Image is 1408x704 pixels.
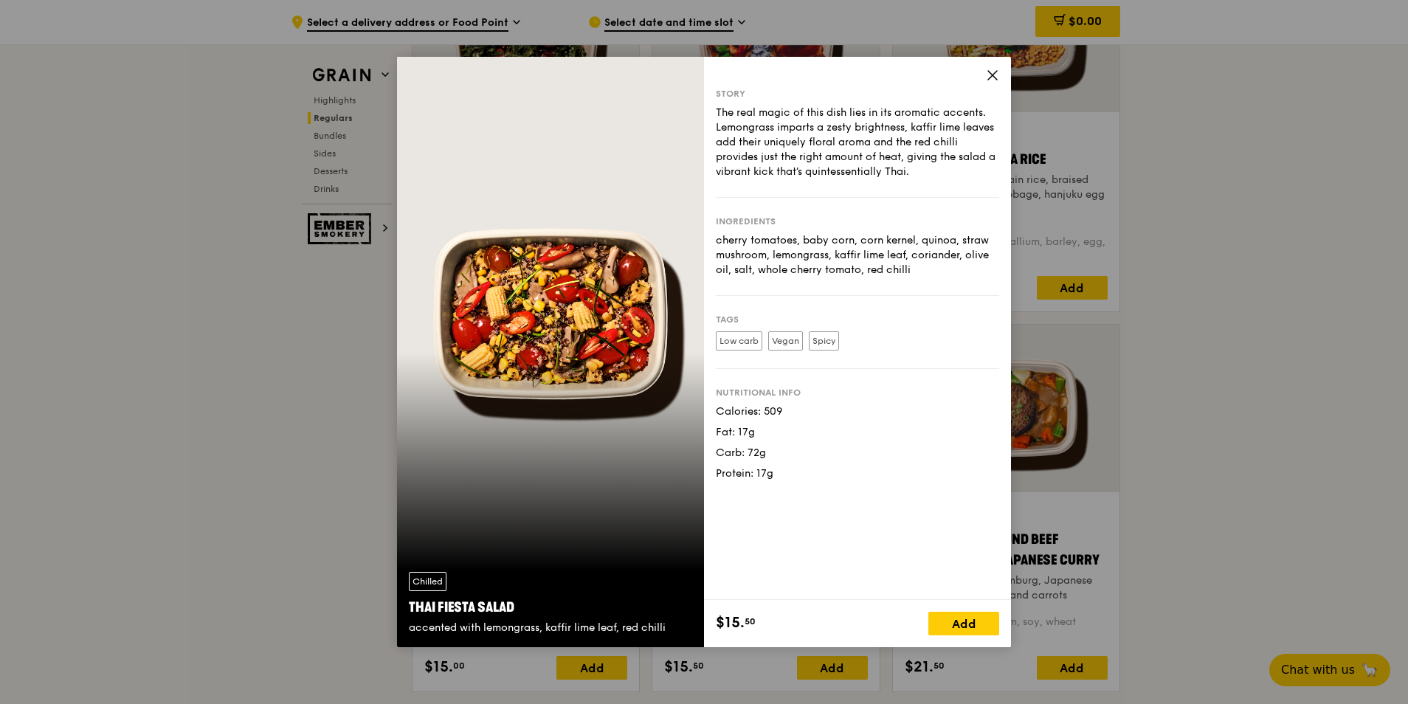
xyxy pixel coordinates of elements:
div: Chilled [409,572,446,591]
div: The real magic of this dish lies in its aromatic accents. Lemongrass imparts a zesty brightness, ... [716,106,999,179]
span: 50 [745,615,756,627]
div: Carb: 72g [716,446,999,460]
div: Nutritional info [716,387,999,398]
label: Spicy [809,331,839,351]
span: $15. [716,612,745,634]
div: cherry tomatoes, baby corn, corn kernel, quinoa, straw mushroom, lemongrass, kaffir lime leaf, co... [716,233,999,277]
div: accented with lemongrass, kaffir lime leaf, red chilli [409,621,692,635]
label: Low carb [716,331,762,351]
div: Ingredients [716,215,999,227]
div: Tags [716,314,999,325]
div: Thai Fiesta Salad [409,597,692,618]
div: Fat: 17g [716,425,999,440]
label: Vegan [768,331,803,351]
div: Calories: 509 [716,404,999,419]
div: Story [716,88,999,100]
div: Add [928,612,999,635]
div: Protein: 17g [716,466,999,481]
